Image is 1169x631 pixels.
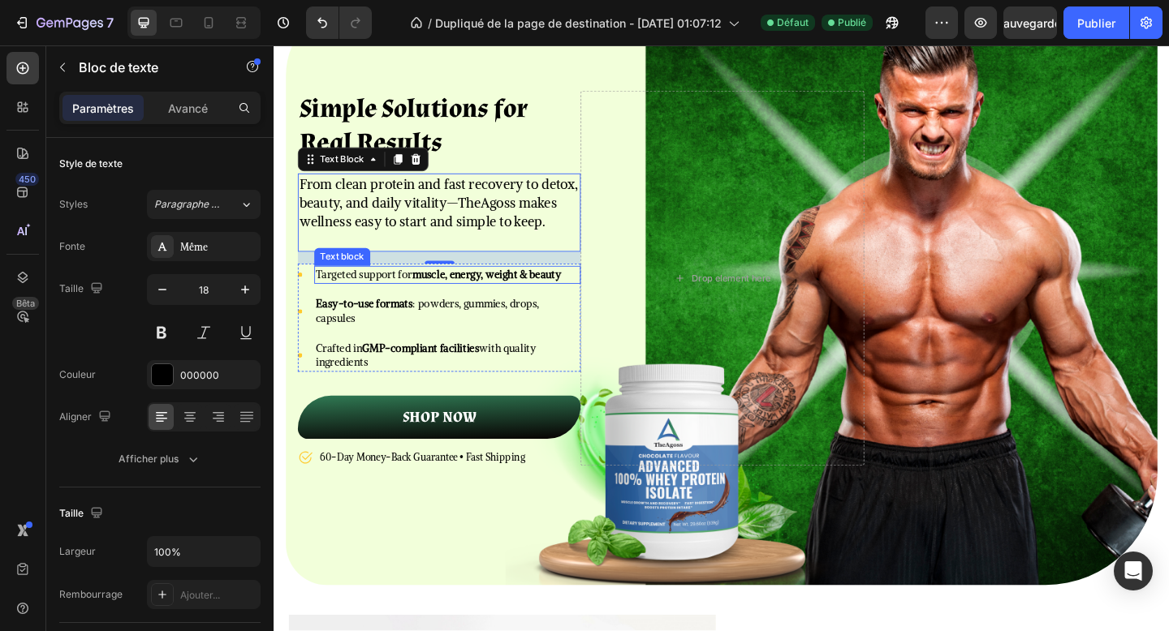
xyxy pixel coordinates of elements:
[435,16,722,30] font: Dupliqué de la page de destination - [DATE] 01:07:12
[119,453,179,465] font: Afficher plus
[274,45,1169,631] iframe: Zone de conception
[79,58,217,77] p: Bloc de texte
[59,157,123,170] font: Style de texte
[16,298,35,309] font: Bêta
[1003,6,1057,39] button: Sauvegarder
[180,369,219,381] font: 000000
[59,410,92,423] font: Aligner
[148,537,260,566] input: Auto
[72,101,134,115] font: Paramètres
[180,241,208,253] font: Même
[59,444,261,474] button: Afficher plus
[180,589,220,601] font: Ajouter...
[154,198,222,210] font: Paragraphe 1*
[59,198,88,210] font: Styles
[168,101,208,115] font: Avancé
[838,16,866,28] font: Publié
[1114,552,1153,590] div: Ouvrir Intercom Messenger
[106,15,114,31] font: 7
[59,588,123,600] font: Rembourrage
[59,507,84,519] font: Taille
[79,59,158,75] font: Bloc de texte
[147,190,261,219] button: Paragraphe 1*
[6,6,121,39] button: 7
[428,16,432,30] font: /
[59,545,96,557] font: Largeur
[59,368,96,380] font: Couleur
[306,6,372,39] div: Annuler/Rétablir
[59,240,85,252] font: Fonte
[19,174,36,185] font: 450
[1077,16,1115,30] font: Publier
[996,16,1065,30] font: Sauvegarder
[777,16,809,28] font: Défaut
[1063,6,1129,39] button: Publier
[455,247,541,260] div: Drop element here
[59,282,84,294] font: Taille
